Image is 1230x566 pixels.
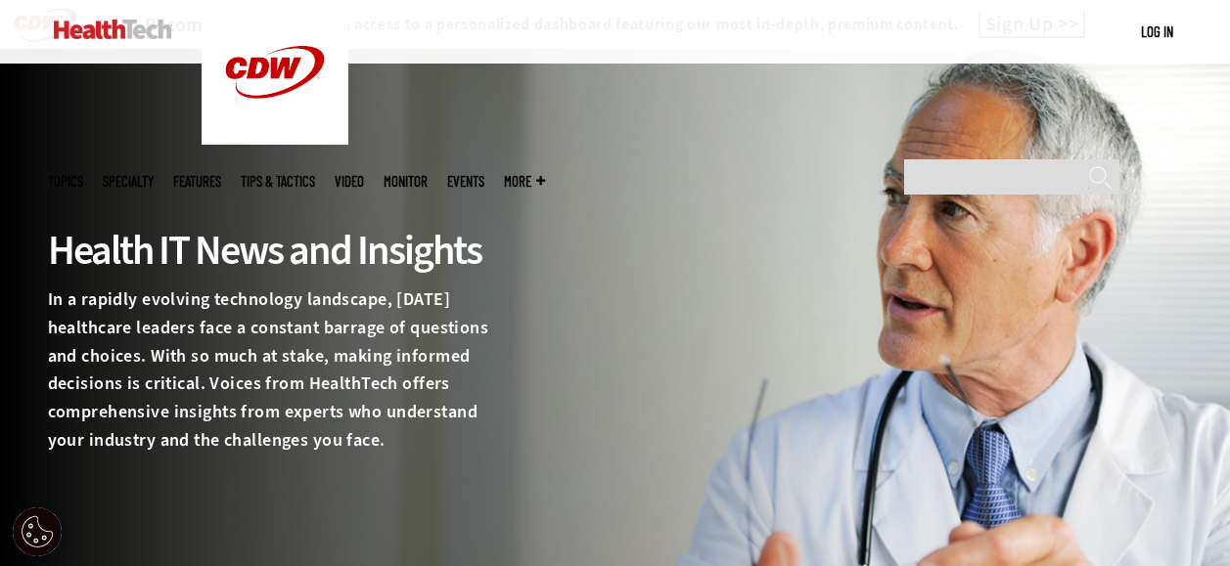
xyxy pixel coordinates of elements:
button: Open Preferences [13,507,62,556]
div: User menu [1141,22,1173,42]
div: Health IT News and Insights [48,224,502,277]
span: Topics [48,174,83,189]
a: Events [447,174,484,189]
a: CDW [202,129,348,150]
span: More [504,174,545,189]
div: Cookie Settings [13,507,62,556]
img: Home [54,20,172,39]
a: Log in [1141,22,1173,40]
a: Video [335,174,364,189]
a: MonITor [384,174,428,189]
span: Specialty [103,174,154,189]
p: In a rapidly evolving technology landscape, [DATE] healthcare leaders face a constant barrage of ... [48,285,502,455]
a: Features [173,174,221,189]
a: Tips & Tactics [241,174,315,189]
